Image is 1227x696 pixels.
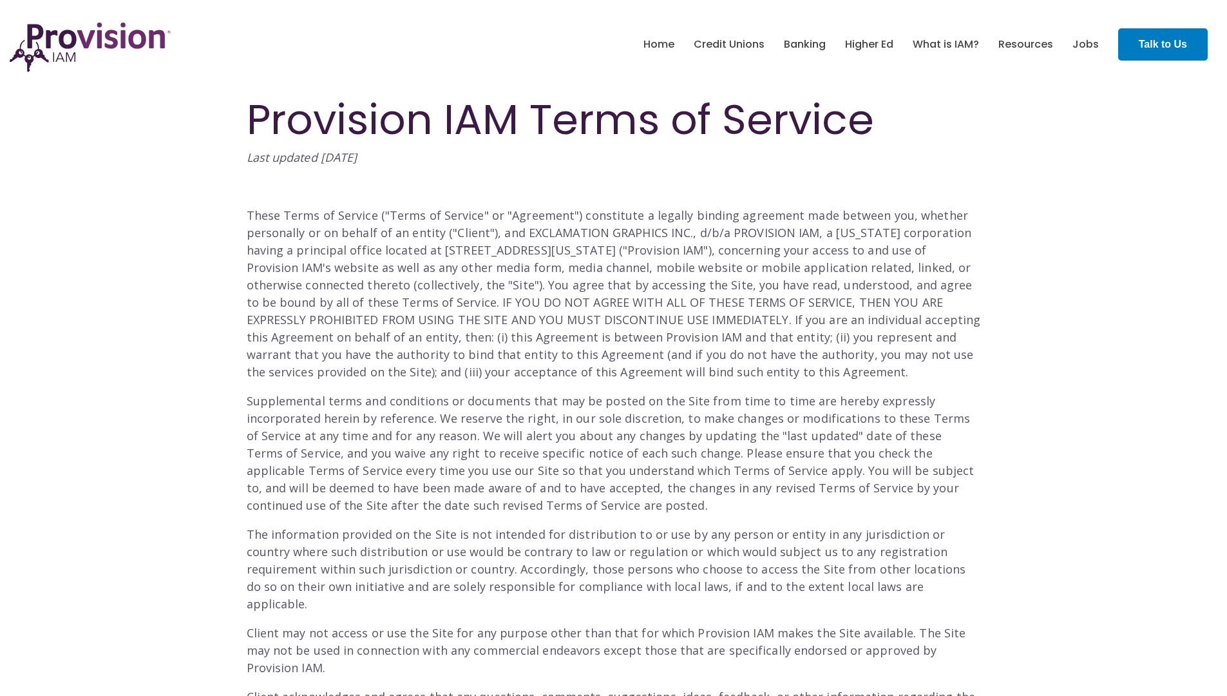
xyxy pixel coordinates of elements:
[247,97,981,143] h1: Provision IAM Terms of Service
[913,34,979,55] a: What is IAM?
[627,242,703,258] span: Provision IAM
[1118,28,1208,61] a: Talk to Us
[10,23,171,72] img: ProvisionIAM-Logo-Purple
[694,34,765,55] a: Credit Unions
[643,34,674,55] a: Home
[247,150,357,165] em: Last updated [DATE]
[247,624,981,677] p: Client may not access or use the Site for any purpose other than that for which Provision IAM mak...
[512,208,575,223] span: Agreement
[1072,34,1099,55] a: Jobs
[634,24,1108,65] nav: menu
[457,225,490,240] span: Client
[513,277,534,293] span: Site
[247,526,981,613] p: The information provided on the Site is not intended for distribution to or use by any person or ...
[845,34,893,55] a: Higher Ed
[390,208,484,223] span: Terms of Service
[247,392,981,514] p: Supplemental terms and conditions or documents that may be posted on the Site from time to time a...
[247,207,981,381] p: These Terms of Service (" " or " ") constitute a legally binding agreement made between you, whet...
[1139,39,1187,50] strong: Talk to Us
[784,34,826,55] a: Banking
[998,34,1053,55] a: Resources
